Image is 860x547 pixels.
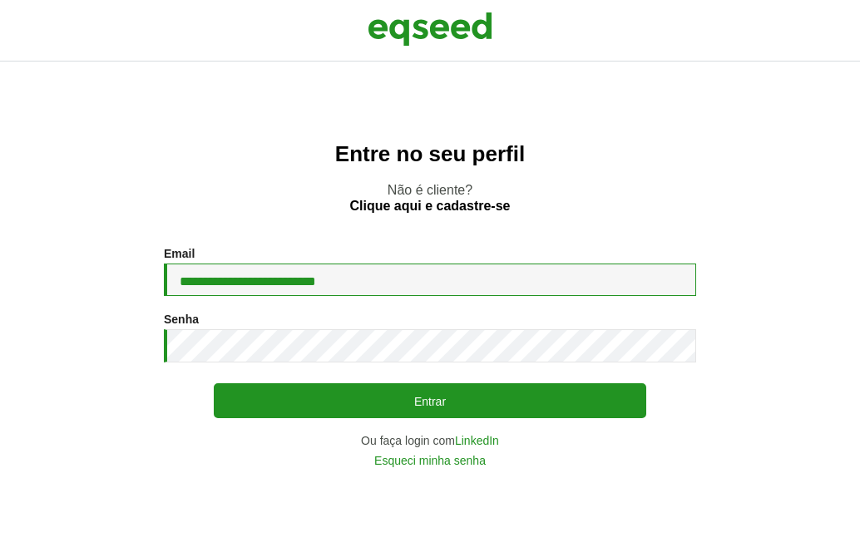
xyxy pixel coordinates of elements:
[164,248,195,259] label: Email
[164,313,199,325] label: Senha
[164,435,696,446] div: Ou faça login com
[214,383,646,418] button: Entrar
[33,142,827,166] h2: Entre no seu perfil
[368,8,492,50] img: EqSeed Logo
[33,182,827,214] p: Não é cliente?
[374,455,486,466] a: Esqueci minha senha
[350,200,511,213] a: Clique aqui e cadastre-se
[455,435,499,446] a: LinkedIn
